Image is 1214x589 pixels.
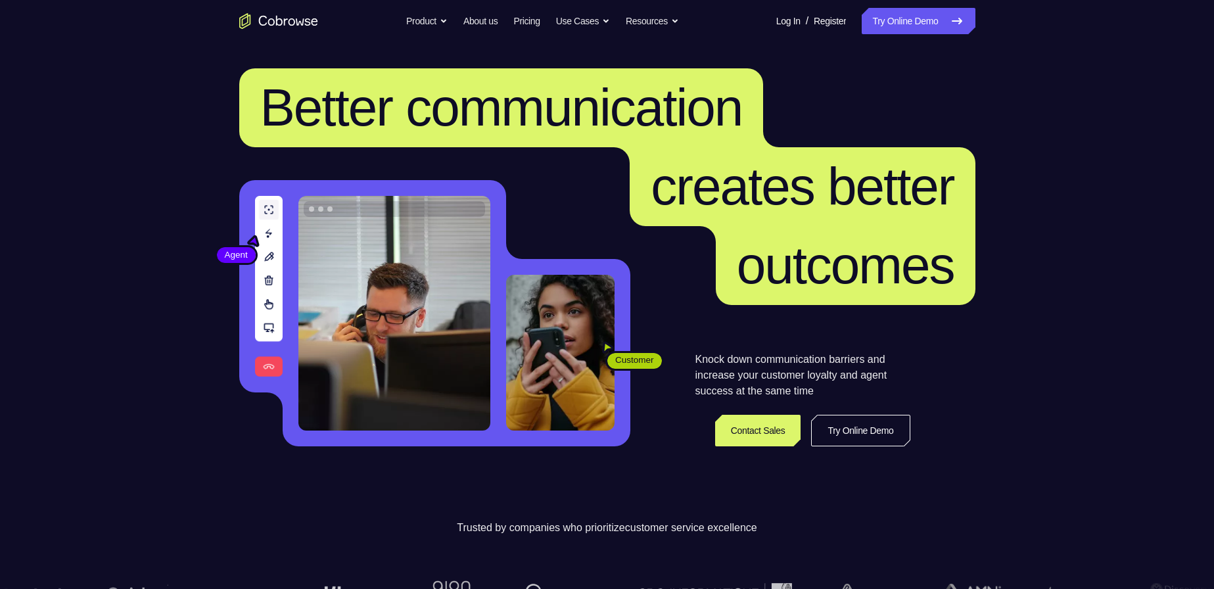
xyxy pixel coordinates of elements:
[506,275,615,431] img: A customer holding their phone
[737,236,954,294] span: outcomes
[814,8,846,34] a: Register
[239,13,318,29] a: Go to the home page
[260,78,743,137] span: Better communication
[406,8,448,34] button: Product
[626,8,679,34] button: Resources
[463,8,498,34] a: About us
[695,352,910,399] p: Knock down communication barriers and increase your customer loyalty and agent success at the sam...
[513,8,540,34] a: Pricing
[862,8,975,34] a: Try Online Demo
[776,8,801,34] a: Log In
[806,13,808,29] span: /
[556,8,610,34] button: Use Cases
[625,522,757,533] span: customer service excellence
[298,196,490,431] img: A customer support agent talking on the phone
[715,415,801,446] a: Contact Sales
[651,157,954,216] span: creates better
[811,415,910,446] a: Try Online Demo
